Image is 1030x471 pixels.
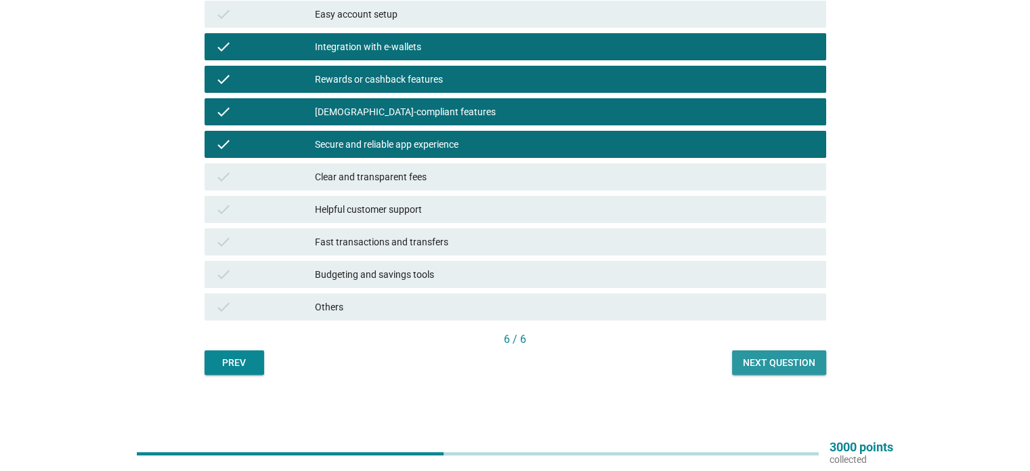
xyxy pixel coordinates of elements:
[315,169,815,185] div: Clear and transparent fees
[743,356,815,370] div: Next question
[732,350,826,375] button: Next question
[830,453,893,466] p: collected
[315,299,815,315] div: Others
[830,441,893,453] p: 3000 points
[315,71,815,87] div: Rewards or cashback features
[215,356,253,370] div: Prev
[315,201,815,218] div: Helpful customer support
[315,266,815,283] div: Budgeting and savings tools
[205,350,264,375] button: Prev
[215,39,232,55] i: check
[315,136,815,152] div: Secure and reliable app experience
[315,104,815,120] div: [DEMOGRAPHIC_DATA]-compliant features
[215,201,232,218] i: check
[315,6,815,22] div: Easy account setup
[215,71,232,87] i: check
[315,234,815,250] div: Fast transactions and transfers
[215,136,232,152] i: check
[215,234,232,250] i: check
[315,39,815,55] div: Integration with e-wallets
[215,6,232,22] i: check
[215,169,232,185] i: check
[205,331,826,348] div: 6 / 6
[215,104,232,120] i: check
[215,299,232,315] i: check
[215,266,232,283] i: check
